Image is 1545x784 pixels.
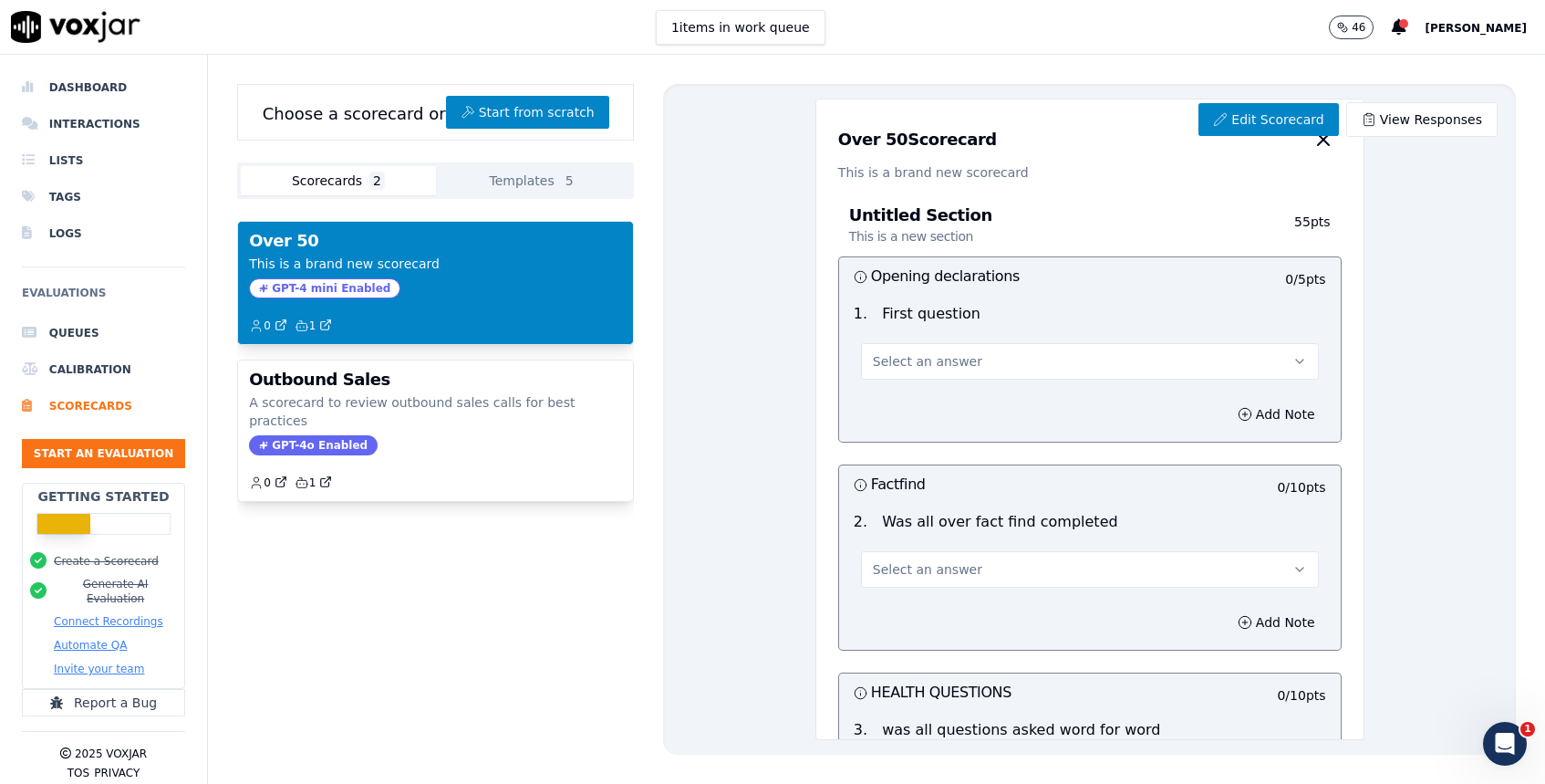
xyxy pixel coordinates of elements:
span: Select an answer [873,352,982,371]
a: Logs [22,215,185,252]
a: Edit Scorecard [1198,103,1338,136]
p: 2 . [846,511,875,533]
a: Queues [22,315,185,351]
button: Privacy [94,766,140,780]
h3: Over 50 Scorecard [838,131,997,148]
h3: Outbound Sales [249,371,622,388]
button: 46 [1329,16,1374,39]
span: GPT-4o Enabled [249,435,378,455]
button: 0 [249,476,295,490]
p: 1 . [846,303,875,325]
p: was all questions asked word for word [882,719,1160,741]
iframe: Intercom live chat [1483,722,1527,766]
p: Was all over fact find completed [882,511,1118,533]
a: View Responses [1346,102,1498,137]
h3: Factfind [854,473,1090,497]
button: Scorecards [241,166,436,195]
a: Scorecards [22,388,185,424]
h3: Over 50 [249,233,622,249]
p: 2025 Voxjar [75,747,147,761]
a: 0 [249,319,287,333]
a: 1 [295,319,333,333]
h3: HEALTH QUESTIONS [854,681,1090,705]
button: [PERSON_NAME] [1425,16,1545,38]
button: TOS [67,766,89,780]
p: This is a brand new scorecard [838,163,1342,182]
span: GPT-4 mini Enabled [249,278,400,298]
p: 46 [1352,20,1365,35]
h6: Evaluations [22,282,185,315]
p: This is a brand new scorecard [249,255,622,273]
span: [PERSON_NAME] [1425,22,1527,35]
img: voxjar logo [11,11,140,43]
p: A scorecard to review outbound sales calls for best practices [249,393,622,430]
span: 5 [562,172,577,190]
button: 1items in work queue [656,10,825,45]
button: Templates [436,166,631,195]
p: This is a new section [849,227,973,246]
a: 1 [295,476,333,490]
h3: Opening declarations [854,265,1090,288]
a: Dashboard [22,69,185,106]
span: 2 [369,172,385,190]
span: 1 [1520,722,1535,737]
button: Invite your team [54,662,144,676]
button: Automate QA [54,638,127,653]
p: 3 . [846,719,875,741]
p: 0 / 10 pts [1277,686,1325,705]
p: First question [882,303,980,325]
p: 0 / 10 pts [1277,478,1325,497]
a: Interactions [22,106,185,142]
button: Report a Bug [22,689,185,716]
button: Add Note [1227,610,1326,635]
a: Calibration [22,351,185,388]
h3: Untitled Section [849,207,1250,246]
a: Lists [22,142,185,179]
button: 46 [1329,16,1392,39]
span: Select an answer [873,560,982,579]
button: Add Note [1227,402,1326,427]
button: Start from scratch [446,96,609,129]
h2: Getting Started [38,487,170,506]
button: Generate AI Evaluation [54,577,177,606]
button: 0 [249,319,295,333]
a: Tags [22,179,185,215]
a: 0 [249,476,287,490]
button: Start an Evaluation [22,439,185,468]
button: Create a Scorecard [54,554,159,569]
p: 55 pts [1250,213,1331,246]
div: Choose a scorecard or [237,84,634,141]
button: Connect Recordings [54,614,163,629]
p: 0 / 5 pts [1285,270,1325,288]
